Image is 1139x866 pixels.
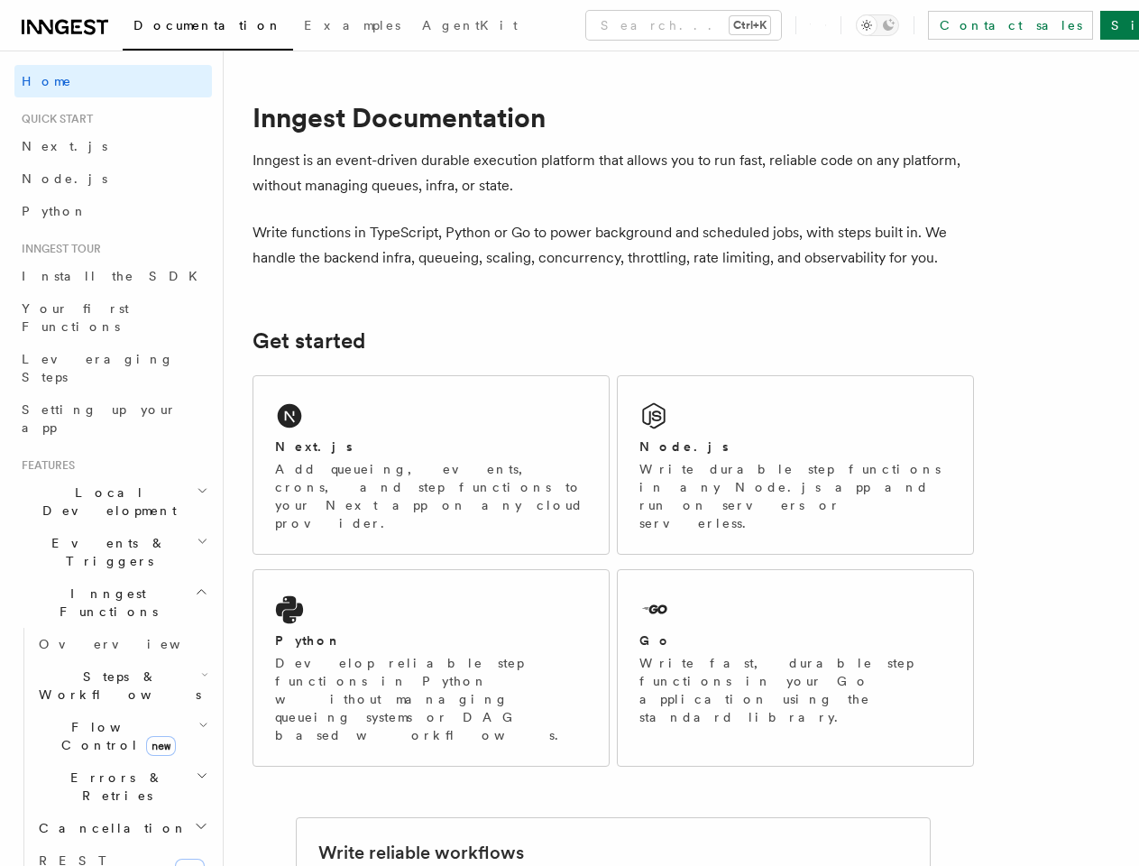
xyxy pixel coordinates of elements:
span: Next.js [22,139,107,153]
span: Documentation [133,18,282,32]
kbd: Ctrl+K [730,16,770,34]
h2: Go [639,631,672,649]
h1: Inngest Documentation [253,101,974,134]
a: Next.jsAdd queueing, events, crons, and step functions to your Next app on any cloud provider. [253,375,610,555]
button: Events & Triggers [14,527,212,577]
h2: Write reliable workflows [318,840,524,865]
button: Inngest Functions [14,577,212,628]
span: Home [22,72,72,90]
span: Cancellation [32,819,188,837]
p: Add queueing, events, crons, and step functions to your Next app on any cloud provider. [275,460,587,532]
a: Documentation [123,5,293,51]
span: Examples [304,18,400,32]
span: Errors & Retries [32,769,196,805]
span: Events & Triggers [14,534,197,570]
p: Write durable step functions in any Node.js app and run on servers or serverless. [639,460,951,532]
a: Overview [32,628,212,660]
a: Contact sales [928,11,1093,40]
a: Node.jsWrite durable step functions in any Node.js app and run on servers or serverless. [617,375,974,555]
span: new [146,736,176,756]
p: Inngest is an event-driven durable execution platform that allows you to run fast, reliable code ... [253,148,974,198]
span: Steps & Workflows [32,668,201,704]
a: Leveraging Steps [14,343,212,393]
span: Inngest tour [14,242,101,256]
a: Examples [293,5,411,49]
button: Local Development [14,476,212,527]
button: Steps & Workflows [32,660,212,711]
button: Cancellation [32,812,212,844]
a: Your first Functions [14,292,212,343]
p: Develop reliable step functions in Python without managing queueing systems or DAG based workflows. [275,654,587,744]
span: Install the SDK [22,269,208,283]
button: Toggle dark mode [856,14,899,36]
a: Get started [253,328,365,354]
span: Python [22,204,87,218]
span: Your first Functions [22,301,129,334]
button: Search...Ctrl+K [586,11,781,40]
h2: Next.js [275,438,353,456]
a: Setting up your app [14,393,212,444]
a: Next.js [14,130,212,162]
span: Features [14,458,75,473]
span: Overview [39,637,225,651]
h2: Python [275,631,342,649]
a: Install the SDK [14,260,212,292]
button: Flow Controlnew [32,711,212,761]
span: Leveraging Steps [22,352,174,384]
p: Write fast, durable step functions in your Go application using the standard library. [639,654,951,726]
a: GoWrite fast, durable step functions in your Go application using the standard library. [617,569,974,767]
button: Errors & Retries [32,761,212,812]
h2: Node.js [639,438,729,456]
a: Home [14,65,212,97]
span: Setting up your app [22,402,177,435]
a: Python [14,195,212,227]
span: Node.js [22,171,107,186]
span: Local Development [14,484,197,520]
span: Flow Control [32,718,198,754]
p: Write functions in TypeScript, Python or Go to power background and scheduled jobs, with steps bu... [253,220,974,271]
a: AgentKit [411,5,528,49]
a: PythonDevelop reliable step functions in Python without managing queueing systems or DAG based wo... [253,569,610,767]
a: Node.js [14,162,212,195]
span: Inngest Functions [14,585,195,621]
span: Quick start [14,112,93,126]
span: AgentKit [422,18,518,32]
